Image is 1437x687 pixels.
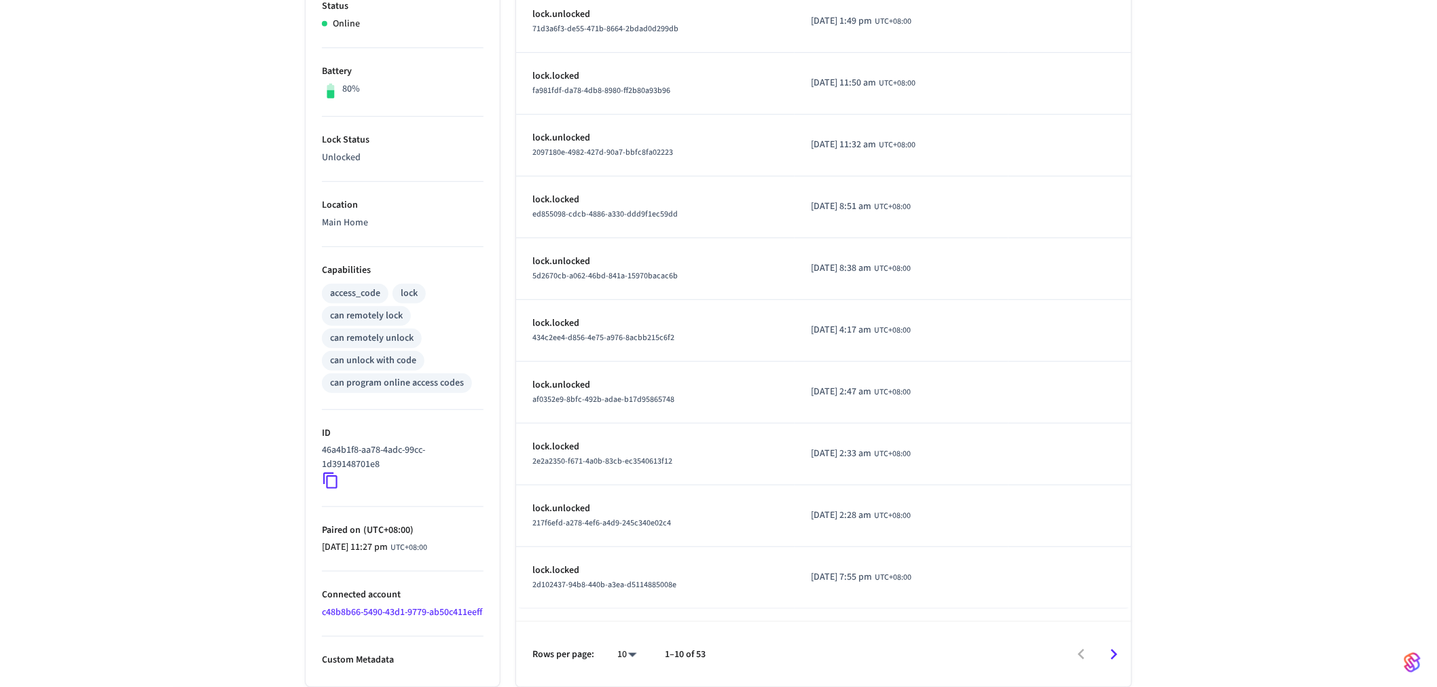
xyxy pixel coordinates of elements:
span: 2097180e-4982-427d-90a7-bbfc8fa02223 [532,147,673,158]
span: 5d2670cb-a062-46bd-841a-15970bacac6b [532,270,678,282]
span: [DATE] 2:33 am [811,447,871,461]
span: 217f6efd-a278-4ef6-a4d9-245c340e02c4 [532,517,671,529]
div: Asia/Singapore [811,261,911,276]
div: Asia/Singapore [811,200,911,214]
p: Rows per page: [532,648,594,662]
div: can remotely lock [330,309,403,323]
div: Asia/Singapore [811,76,915,90]
p: lock.unlocked [532,7,778,22]
span: UTC+08:00 [390,542,427,554]
div: Asia/Singapore [811,14,911,29]
span: fa981fdf-da78-4db8-8980-ff2b80a93b96 [532,85,670,96]
p: 80% [342,82,360,96]
p: lock.unlocked [532,378,778,392]
span: [DATE] 11:27 pm [322,540,388,555]
p: Location [322,198,484,212]
span: 2e2a2350-f671-4a0b-83cb-ec3540613f12 [532,456,672,467]
span: 71d3a6f3-de55-471b-8664-2bdad0d299db [532,23,678,35]
span: [DATE] 2:47 am [811,385,871,399]
div: 10 [611,645,643,665]
p: Connected account [322,588,484,602]
p: lock.unlocked [532,131,778,145]
img: SeamLogoGradient.69752ec5.svg [1404,652,1421,673]
span: UTC+08:00 [874,510,911,522]
div: can program online access codes [330,376,464,390]
span: ( UTC+08:00 ) [361,523,414,537]
div: Asia/Singapore [811,323,911,337]
div: Asia/Singapore [811,385,911,399]
span: [DATE] 4:17 am [811,323,871,337]
button: Go to next page [1098,639,1130,671]
span: [DATE] 11:32 am [811,138,876,152]
span: af0352e9-8bfc-492b-adae-b17d95865748 [532,394,674,405]
span: UTC+08:00 [874,263,911,275]
span: ed855098-cdcb-4886-a330-ddd9f1ec59dd [532,208,678,220]
div: can remotely unlock [330,331,414,346]
span: UTC+08:00 [875,572,911,584]
div: Asia/Singapore [811,508,911,523]
span: UTC+08:00 [875,16,911,28]
p: Battery [322,64,484,79]
div: Asia/Singapore [811,447,911,461]
p: lock.locked [532,316,778,331]
div: lock [401,286,418,301]
span: UTC+08:00 [879,77,915,90]
p: 1–10 of 53 [665,648,706,662]
div: Asia/Singapore [811,138,915,152]
p: Unlocked [322,151,484,165]
p: Capabilities [322,263,484,278]
p: lock.locked [532,69,778,83]
span: 434c2ee4-d856-4e75-a976-8acbb215c6f2 [532,332,674,343]
p: 46a4b1f8-aa78-4adc-99cc-1d39148701e8 [322,443,478,472]
span: [DATE] 2:28 am [811,508,871,523]
div: Asia/Singapore [322,540,427,555]
span: [DATE] 7:55 pm [811,570,872,584]
p: lock.locked [532,440,778,454]
p: lock.locked [532,563,778,578]
span: UTC+08:00 [874,201,911,213]
p: Online [333,17,360,31]
p: Custom Metadata [322,653,484,667]
span: [DATE] 11:50 am [811,76,876,90]
p: Lock Status [322,133,484,147]
p: ID [322,426,484,441]
div: access_code [330,286,380,301]
p: lock.unlocked [532,502,778,516]
p: Paired on [322,523,484,538]
span: UTC+08:00 [874,324,911,337]
span: [DATE] 8:51 am [811,200,871,214]
div: can unlock with code [330,354,416,368]
span: [DATE] 8:38 am [811,261,871,276]
span: UTC+08:00 [874,386,911,398]
a: c48b8b66-5490-43d1-9779-ab50c411eeff [322,606,482,619]
span: 2d102437-94b8-440b-a3ea-d5114885008e [532,579,676,591]
div: Asia/Singapore [811,570,911,584]
p: lock.locked [532,193,778,207]
span: [DATE] 1:49 pm [811,14,872,29]
span: UTC+08:00 [879,139,915,151]
span: UTC+08:00 [874,448,911,460]
p: lock.unlocked [532,255,778,269]
p: Main Home [322,216,484,230]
